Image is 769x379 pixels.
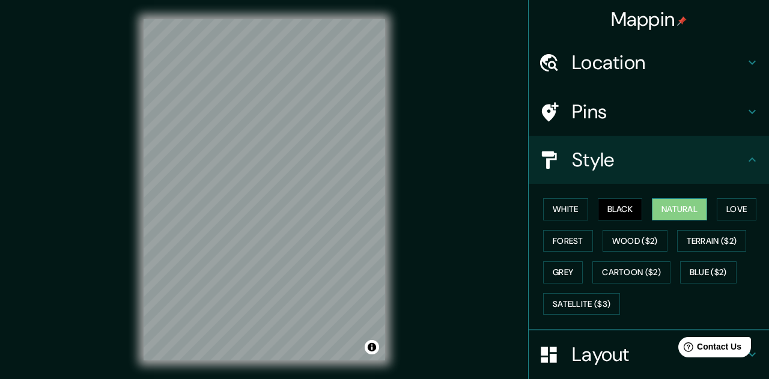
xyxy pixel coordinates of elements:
h4: Mappin [611,7,687,31]
canvas: Map [144,19,385,360]
div: Layout [529,330,769,378]
button: White [543,198,588,220]
button: Grey [543,261,583,283]
button: Love [717,198,756,220]
div: Pins [529,88,769,136]
button: Cartoon ($2) [592,261,670,283]
button: Natural [652,198,707,220]
button: Blue ($2) [680,261,737,283]
iframe: Help widget launcher [662,332,756,366]
button: Forest [543,230,593,252]
button: Toggle attribution [365,340,379,354]
div: Style [529,136,769,184]
h4: Style [572,148,745,172]
h4: Layout [572,342,745,366]
button: Wood ($2) [603,230,667,252]
div: Location [529,38,769,86]
img: pin-icon.png [677,16,687,26]
h4: Pins [572,100,745,124]
button: Terrain ($2) [677,230,747,252]
button: Black [598,198,643,220]
h4: Location [572,50,745,74]
button: Satellite ($3) [543,293,620,315]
